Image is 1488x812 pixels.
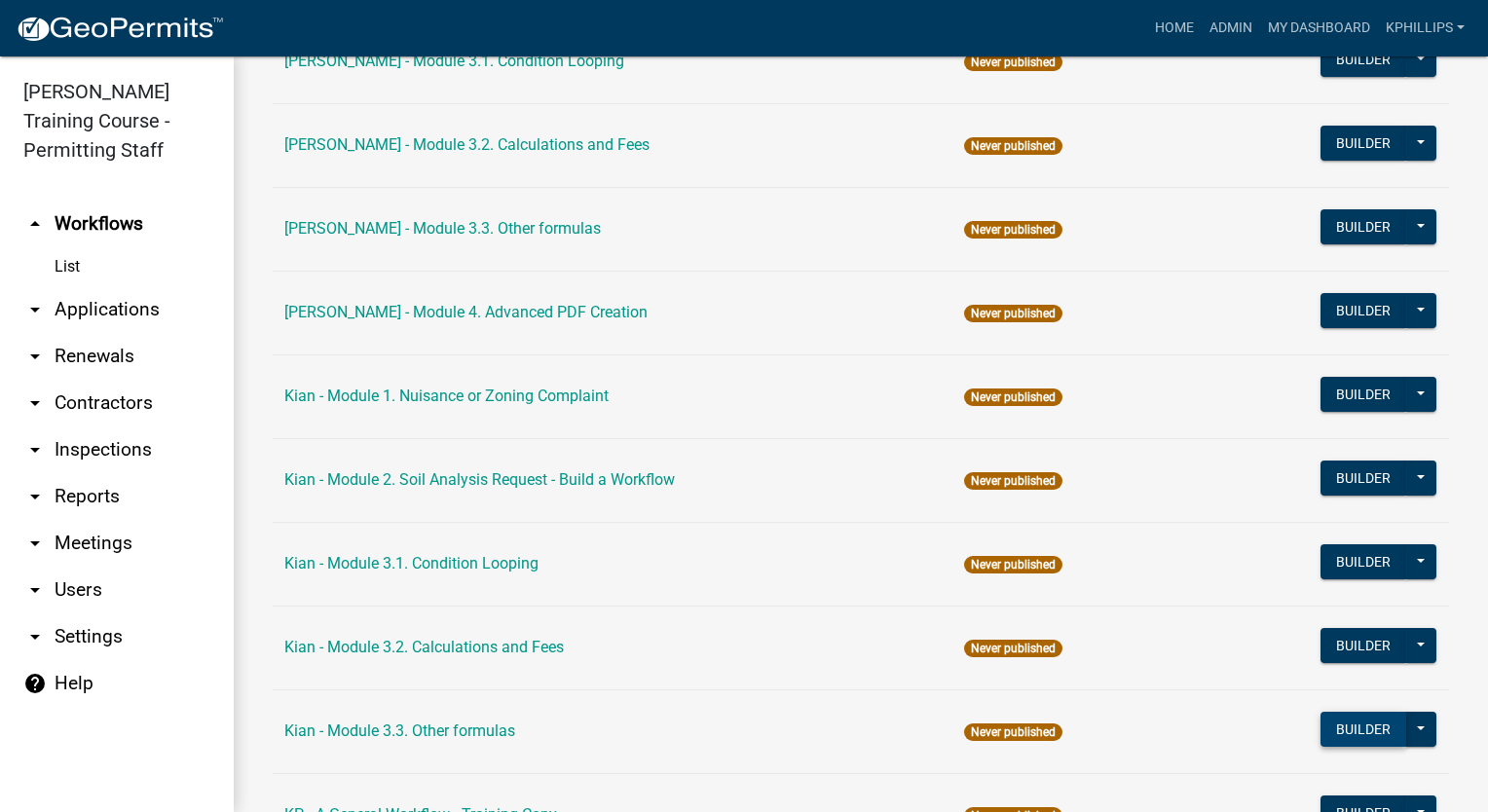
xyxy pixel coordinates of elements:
button: Builder [1321,293,1406,328]
button: Builder [1321,42,1406,77]
span: Never published [964,137,1062,155]
i: arrow_drop_down [23,485,47,508]
a: Kian - Module 3.3. Other formulas [284,721,515,740]
span: Never published [964,305,1062,322]
a: Admin [1202,10,1260,47]
a: My Dashboard [1260,10,1378,47]
i: arrow_drop_down [23,438,47,461]
i: arrow_drop_down [23,578,47,602]
button: Builder [1321,461,1406,496]
span: Never published [964,640,1062,657]
i: arrow_drop_down [23,391,47,415]
span: Never published [964,723,1062,741]
i: help [23,672,47,695]
span: Never published [964,472,1062,490]
a: Kian - Module 2. Soil Analysis Request - Build a Workflow [284,470,675,489]
span: Never published [964,54,1062,71]
button: Builder [1321,628,1406,663]
span: Never published [964,556,1062,573]
a: [PERSON_NAME] - Module 3.1. Condition Looping [284,52,624,70]
button: Builder [1321,209,1406,244]
i: arrow_drop_down [23,298,47,321]
button: Builder [1321,544,1406,579]
span: Never published [964,388,1062,406]
span: Never published [964,221,1062,239]
a: Kian - Module 3.2. Calculations and Fees [284,638,564,656]
button: Builder [1321,712,1406,747]
button: Builder [1321,377,1406,412]
i: arrow_drop_down [23,532,47,555]
a: Home [1147,10,1202,47]
a: [PERSON_NAME] - Module 3.2. Calculations and Fees [284,135,650,154]
i: arrow_drop_down [23,345,47,368]
button: Builder [1321,126,1406,161]
i: arrow_drop_down [23,625,47,648]
a: [PERSON_NAME] - Module 4. Advanced PDF Creation [284,303,648,321]
a: Kian - Module 1. Nuisance or Zoning Complaint [284,387,609,405]
a: kphillips [1378,10,1472,47]
a: Kian - Module 3.1. Condition Looping [284,554,539,572]
i: arrow_drop_up [23,212,47,236]
a: [PERSON_NAME] - Module 3.3. Other formulas [284,219,601,238]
